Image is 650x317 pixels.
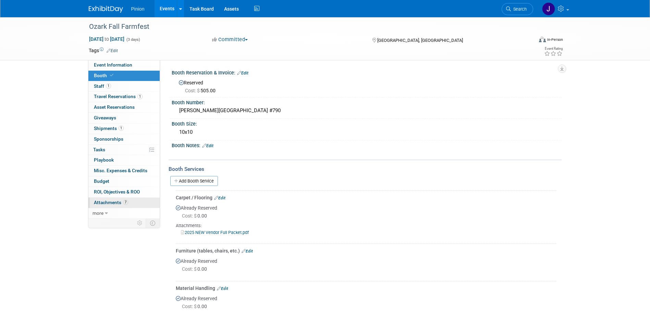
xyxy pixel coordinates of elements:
div: Booth Reservation & Invoice: [172,68,562,77]
span: (3 days) [126,37,140,42]
span: Budget [94,178,109,184]
span: Cost: $ [182,213,197,219]
a: Tasks [88,145,160,155]
div: Event Format [493,36,563,46]
span: Playbook [94,157,114,163]
div: Already Reserved [176,292,556,316]
a: Giveaways [88,113,160,123]
a: Edit [242,249,253,254]
span: Sponsorships [94,136,123,142]
div: Booth Notes: [172,140,562,149]
img: Format-Inperson.png [539,37,546,42]
span: to [103,36,110,42]
a: ROI, Objectives & ROO [88,187,160,197]
td: Toggle Event Tabs [146,219,160,227]
a: Search [502,3,533,15]
div: Booth Number: [172,97,562,106]
div: Event Rating [544,47,563,50]
div: Material Handling [176,285,556,292]
div: Ozark Fall Farmfest [87,21,523,33]
a: Edit [214,196,225,200]
span: Cost: $ [185,88,200,93]
a: more [88,208,160,219]
a: Sponsorships [88,134,160,144]
div: Booth Services [169,165,562,173]
span: Tasks [93,147,105,152]
a: Travel Reservations1 [88,92,160,102]
div: [PERSON_NAME][GEOGRAPHIC_DATA] #790 [177,105,556,116]
img: Jennifer Plumisto [542,2,555,15]
span: Cost: $ [182,266,197,272]
span: Search [511,7,527,12]
button: Committed [210,36,250,43]
span: 7 [123,200,128,205]
a: Budget [88,176,160,187]
div: Carpet / Flooring [176,194,556,201]
div: In-Person [547,37,563,42]
span: Staff [94,83,111,89]
span: Cost: $ [182,304,197,309]
span: [GEOGRAPHIC_DATA], [GEOGRAPHIC_DATA] [377,38,463,43]
a: Attachments7 [88,198,160,208]
div: 10x10 [177,127,556,138]
img: ExhibitDay [89,6,123,13]
a: Shipments1 [88,124,160,134]
span: 1 [106,83,111,89]
div: Booth Size: [172,119,562,127]
span: 0.00 [182,266,210,272]
a: Event Information [88,60,160,70]
a: Misc. Expenses & Credits [88,166,160,176]
a: Booth [88,71,160,81]
td: Personalize Event Tab Strip [134,219,146,227]
span: Attachments [94,200,128,205]
span: Asset Reservations [94,104,135,110]
span: more [93,210,103,216]
a: Edit [107,48,118,53]
span: Shipments [94,126,124,131]
span: 0.00 [182,213,210,219]
span: Event Information [94,62,132,68]
a: Asset Reservations [88,102,160,113]
i: Booth reservation complete [110,73,113,77]
div: Reserved [177,78,556,94]
a: Add Booth Service [170,176,218,186]
a: Playbook [88,155,160,165]
span: 0.00 [182,304,210,309]
span: Misc. Expenses & Credits [94,168,147,173]
span: ROI, Objectives & ROO [94,189,140,195]
div: Furniture (tables, chairs, etc.) [176,247,556,254]
td: Tags [89,47,118,54]
span: Pinion [131,6,145,12]
a: Edit [202,143,213,148]
a: Edit [217,286,228,291]
div: Already Reserved [176,254,556,279]
span: Giveaways [94,115,116,120]
span: Booth [94,73,115,78]
span: [DATE] [DATE] [89,36,125,42]
a: 2025 NEW Vendor Full Packet.pdf [181,230,249,235]
a: Staff1 [88,81,160,92]
div: Already Reserved [176,201,556,241]
span: 1 [119,126,124,131]
a: Edit [237,71,248,75]
span: 1 [137,94,143,99]
span: 505.00 [185,88,218,93]
div: Attachments: [176,223,556,229]
span: Travel Reservations [94,94,143,99]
